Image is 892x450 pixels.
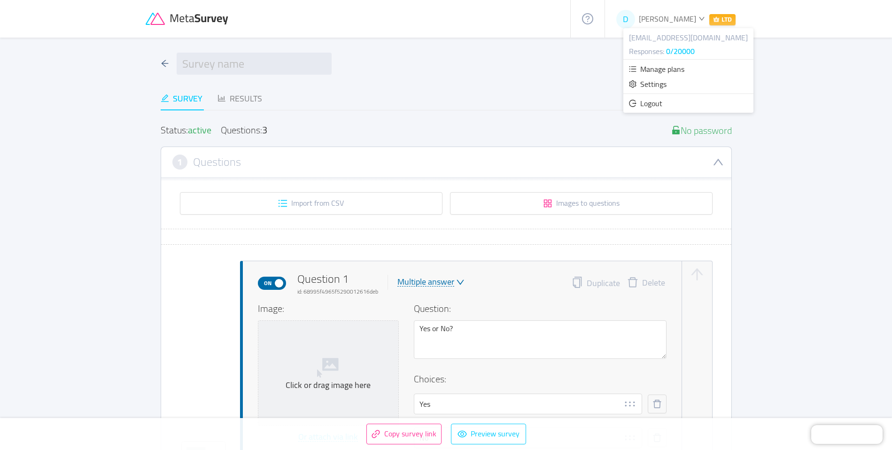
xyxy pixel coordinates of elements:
button: icon: deleteDelete [620,277,672,290]
i: icon: question-circle [582,13,593,24]
i: icon: crown [713,16,720,23]
span: 0/20000 [666,44,695,58]
button: icon: appstoreImages to questions [450,192,713,215]
i: icon: arrow-left [161,59,169,68]
span: [PERSON_NAME] [639,12,696,26]
button: icon: eyePreview survey [451,424,526,444]
h4: Choices: [414,372,667,386]
div: id: 68995f4965f5290012616deb [297,287,378,296]
span: Logout [640,96,662,110]
span: Responses: [629,44,664,58]
h3: Questions [193,157,241,167]
div: Question 1 [297,271,378,296]
input: Survey name [177,53,332,75]
span: LTD [709,14,736,25]
button: icon: linkCopy survey link [366,424,442,444]
span: On [261,277,274,289]
span: 1 [177,157,182,167]
span: Manage plans [640,62,684,76]
span: Click or drag image here [258,321,398,426]
h4: Question: [414,302,667,316]
i: icon: logout [629,100,636,107]
h4: Image: [258,302,399,316]
i: icon: down [713,156,724,168]
div: Status: [161,125,211,135]
i: icon: bar-chart [217,94,226,102]
a: icon: unordered-listManage plans [623,62,753,77]
i: icon: edit [161,94,169,102]
i: icon: down [456,278,465,287]
div: 3 [262,121,267,139]
button: icon: arrow-up [690,267,705,282]
button: icon: unordered-listImport from CSV [180,192,442,215]
i: icon: down [698,16,705,22]
div: icon: arrow-left [161,57,169,70]
button: icon: delete [648,395,667,413]
div: Click or drag image here [262,380,395,391]
span: active [188,121,211,139]
div: Results [217,92,262,105]
i: icon: unordered-list [629,65,636,73]
iframe: Chatra live chat [811,425,883,444]
span: D [623,10,628,29]
div: No password [671,125,732,135]
i: icon: unlock [671,125,681,135]
i: icon: setting [629,80,636,88]
button: icon: copyDuplicate [572,277,620,290]
div: Questions: [221,125,267,135]
div: Survey [161,92,202,105]
div: [EMAIL_ADDRESS][DOMAIN_NAME] [629,32,748,43]
a: icon: settingSettings [623,77,753,92]
span: Settings [640,77,667,91]
div: Multiple answer [397,278,454,287]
